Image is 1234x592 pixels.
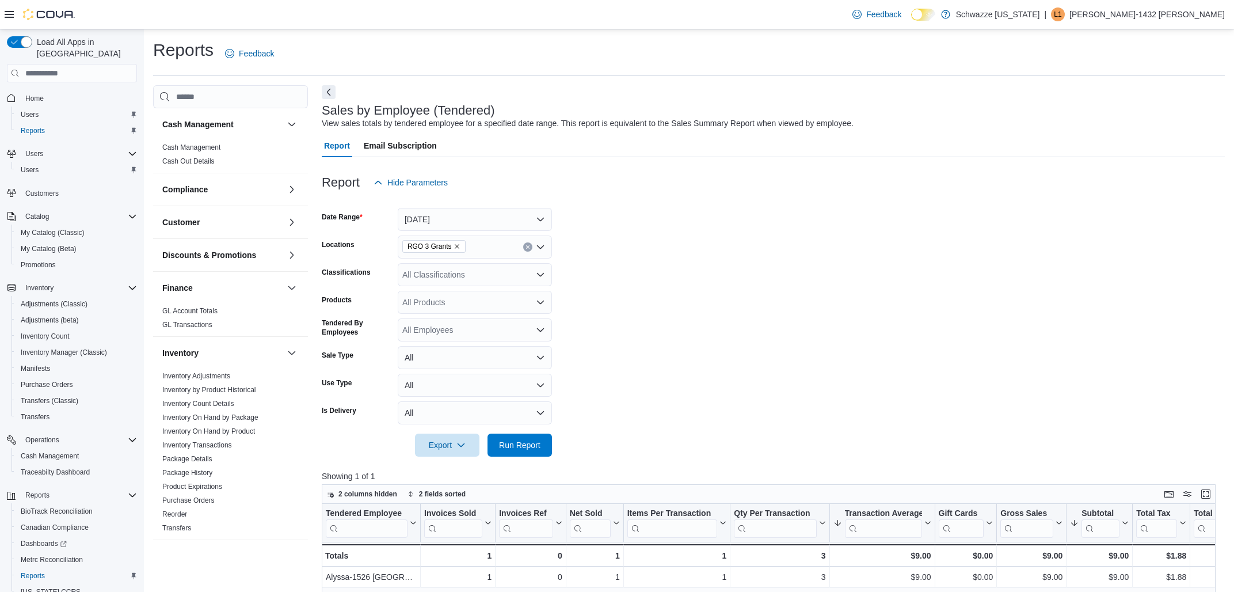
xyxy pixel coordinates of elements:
[16,108,137,122] span: Users
[162,551,191,562] h3: Loyalty
[21,90,137,105] span: Home
[21,364,50,373] span: Manifests
[162,157,215,165] a: Cash Out Details
[1070,549,1129,563] div: $9.00
[12,162,142,178] button: Users
[12,536,142,552] a: Dashboards
[25,94,44,103] span: Home
[938,549,993,563] div: $0.00
[12,241,142,257] button: My Catalog (Beta)
[322,378,352,388] label: Use Type
[12,464,142,480] button: Traceabilty Dashboard
[21,186,137,200] span: Customers
[162,468,212,477] span: Package History
[285,117,299,131] button: Cash Management
[16,226,137,240] span: My Catalog (Classic)
[12,393,142,409] button: Transfers (Classic)
[499,508,553,538] div: Invoices Ref
[424,508,482,519] div: Invoices Sold
[956,7,1040,21] p: Schwazze [US_STATE]
[1180,487,1194,501] button: Display options
[16,569,137,583] span: Reports
[536,242,545,252] button: Open list of options
[32,36,137,59] span: Load All Apps in [GEOGRAPHIC_DATA]
[21,433,137,447] span: Operations
[21,147,48,161] button: Users
[285,549,299,563] button: Loyalty
[1136,508,1177,519] div: Total Tax
[398,208,552,231] button: [DATE]
[398,346,552,369] button: All
[1070,508,1129,538] button: Subtotal
[21,165,39,174] span: Users
[12,552,142,568] button: Metrc Reconciliation
[16,124,49,138] a: Reports
[16,521,137,534] span: Canadian Compliance
[322,212,363,222] label: Date Range
[285,346,299,360] button: Inventory
[369,171,452,194] button: Hide Parameters
[16,569,49,583] a: Reports
[12,312,142,328] button: Adjustments (beta)
[153,141,308,173] div: Cash Management
[162,306,218,316] span: GL Account Totals
[16,329,74,343] a: Inventory Count
[25,491,49,500] span: Reports
[25,283,54,293] span: Inventory
[1000,571,1062,585] div: $9.00
[398,374,552,397] button: All
[499,571,562,585] div: 0
[338,489,397,499] span: 2 columns hidden
[499,549,562,563] div: 0
[162,413,258,422] a: Inventory On Hand by Package
[16,465,94,479] a: Traceabilty Dashboard
[415,434,479,457] button: Export
[162,143,220,151] a: Cash Management
[627,508,718,519] div: Items Per Transaction
[239,48,274,59] span: Feedback
[16,258,137,272] span: Promotions
[153,304,308,336] div: Finance
[938,508,984,519] div: Gift Cards
[162,307,218,315] a: GL Account Totals
[21,316,79,325] span: Adjustments (beta)
[16,410,54,424] a: Transfers
[627,508,727,538] button: Items Per Transaction
[322,240,355,249] label: Locations
[866,9,901,20] span: Feedback
[844,508,921,538] div: Transaction Average
[162,524,191,532] a: Transfers
[12,409,142,425] button: Transfers
[364,134,437,157] span: Email Subscription
[16,362,137,375] span: Manifests
[16,346,112,359] a: Inventory Manager (Classic)
[2,146,142,162] button: Users
[162,282,283,294] button: Finance
[16,163,137,177] span: Users
[627,508,718,538] div: Items Per Transaction
[162,249,256,261] h3: Discounts & Promotions
[325,549,417,563] div: Totals
[734,549,825,563] div: 3
[403,487,470,501] button: 2 fields sorted
[16,394,137,408] span: Transfers (Classic)
[2,280,142,296] button: Inventory
[16,297,137,311] span: Adjustments (Classic)
[938,508,984,538] div: Gift Card Sales
[1136,571,1186,585] div: $1.88
[162,399,234,408] span: Inventory Count Details
[499,508,553,519] div: Invoices Ref
[322,295,352,305] label: Products
[16,242,81,256] a: My Catalog (Beta)
[162,482,222,491] span: Product Expirations
[2,487,142,503] button: Reports
[424,549,492,563] div: 1
[162,413,258,422] span: Inventory On Hand by Package
[21,210,54,223] button: Catalog
[16,537,137,551] span: Dashboards
[21,468,90,477] span: Traceabilty Dashboard
[16,465,137,479] span: Traceabilty Dashboard
[324,134,350,157] span: Report
[162,217,283,228] button: Customer
[162,483,222,491] a: Product Expirations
